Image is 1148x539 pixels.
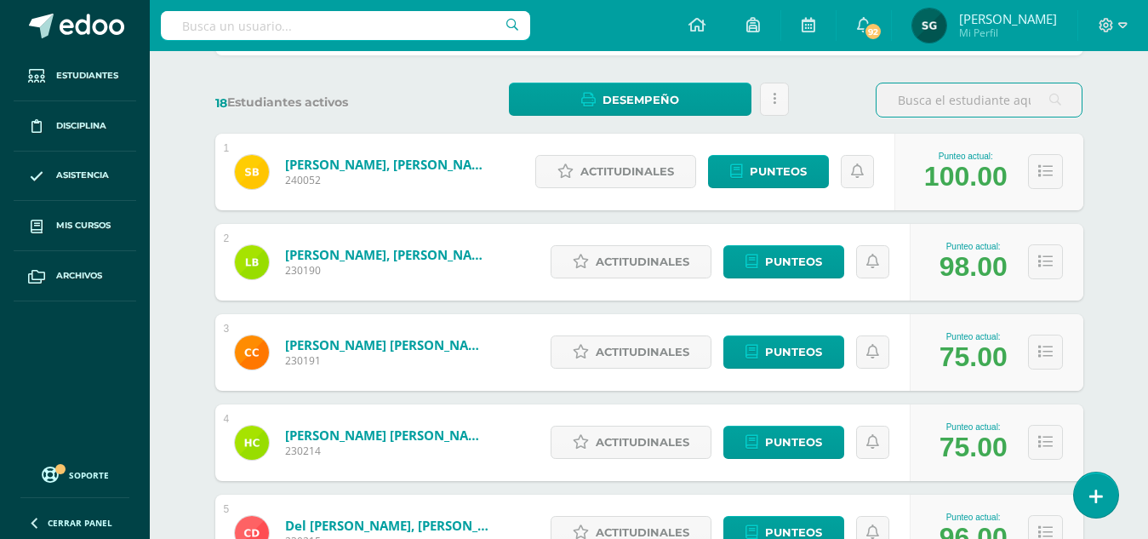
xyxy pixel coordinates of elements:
a: Estudiantes [14,51,136,101]
span: Punteos [765,246,822,278]
span: 240052 [285,173,489,187]
div: Punteo actual: [940,513,1008,522]
div: 75.00 [940,432,1008,463]
a: Punteos [723,426,844,459]
div: 5 [224,503,230,515]
div: Punteo actual: [924,152,1008,161]
input: Busca un usuario... [161,11,530,40]
a: [PERSON_NAME] [PERSON_NAME] [285,336,489,353]
img: 41262f1f50d029ad015f7fe7286c9cb7.png [912,9,946,43]
img: 7b166bf17ecb5b8cde79610c29a17a14.png [235,155,269,189]
span: Archivos [56,269,102,283]
span: Mis cursos [56,219,111,232]
a: [PERSON_NAME], [PERSON_NAME] [285,246,489,263]
input: Busca el estudiante aquí... [877,83,1082,117]
span: Asistencia [56,169,109,182]
img: 90bfa5f051ec57cb42cbcb2fb27213b1.png [235,335,269,370]
a: Disciplina [14,101,136,152]
label: Estudiantes activos [215,95,422,111]
span: 230190 [285,263,489,278]
span: Actitudinales [596,246,689,278]
span: Cerrar panel [48,517,112,529]
a: del [PERSON_NAME], [PERSON_NAME] [285,517,489,534]
img: 063538afe68564e42a2c28ea51fb96ec.png [235,245,269,279]
span: Soporte [69,469,109,481]
a: Mis cursos [14,201,136,251]
div: 98.00 [940,251,1008,283]
span: Punteos [765,336,822,368]
span: Actitudinales [596,336,689,368]
span: 18 [215,95,227,111]
div: 3 [224,323,230,335]
div: 100.00 [924,161,1008,192]
div: 1 [224,142,230,154]
a: [PERSON_NAME], [PERSON_NAME] [285,156,489,173]
a: Punteos [723,245,844,278]
span: Mi Perfil [959,26,1057,40]
span: 230214 [285,444,489,458]
a: Punteos [708,155,829,188]
a: Soporte [20,462,129,485]
span: Punteos [765,427,822,458]
span: Punteos [750,156,807,187]
span: Actitudinales [596,427,689,458]
span: 92 [864,22,882,41]
div: 4 [224,413,230,425]
span: [PERSON_NAME] [959,10,1057,27]
a: Archivos [14,251,136,301]
div: Punteo actual: [940,332,1008,341]
a: Desempeño [509,83,751,116]
a: Punteos [723,335,844,369]
a: Actitudinales [551,245,711,278]
span: Disciplina [56,119,106,133]
span: Desempeño [603,84,679,116]
a: Actitudinales [551,426,711,459]
a: Actitudinales [535,155,696,188]
div: 2 [224,232,230,244]
img: 1ca25c7ec27c29e049d74e2155cba1c7.png [235,426,269,460]
div: Punteo actual: [940,242,1008,251]
span: Estudiantes [56,69,118,83]
span: Actitudinales [580,156,674,187]
div: Punteo actual: [940,422,1008,432]
a: [PERSON_NAME] [PERSON_NAME] [285,427,489,444]
span: 230191 [285,353,489,368]
a: Asistencia [14,152,136,202]
a: Actitudinales [551,335,711,369]
div: 75.00 [940,341,1008,373]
